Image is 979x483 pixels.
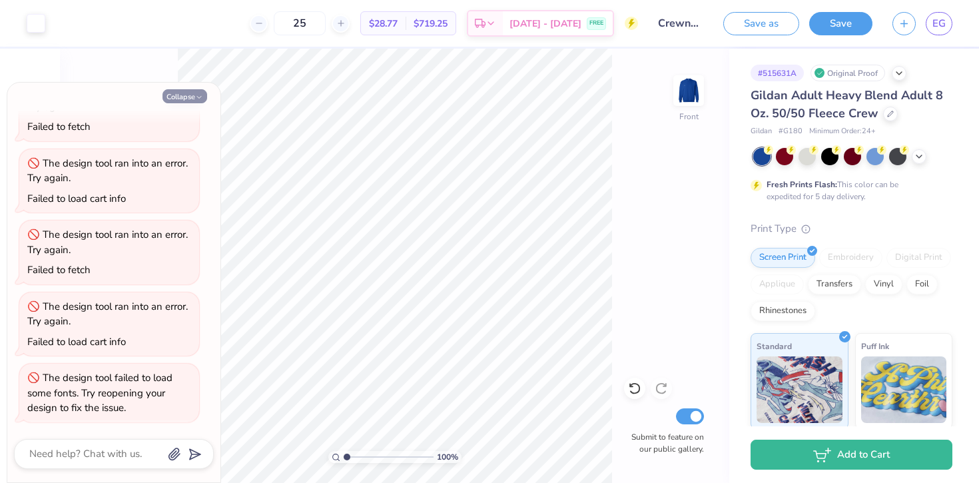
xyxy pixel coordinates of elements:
[163,89,207,103] button: Collapse
[751,301,815,321] div: Rhinestones
[369,17,398,31] span: $28.77
[751,87,943,121] span: Gildan Adult Heavy Blend Adult 8 Oz. 50/50 Fleece Crew
[751,440,952,470] button: Add to Cart
[27,335,126,348] div: Failed to load cart info
[886,248,951,268] div: Digital Print
[437,451,458,463] span: 100 %
[589,19,603,28] span: FREE
[679,111,699,123] div: Front
[751,221,952,237] div: Print Type
[808,274,861,294] div: Transfers
[751,65,804,81] div: # 515631A
[27,192,126,205] div: Failed to load cart info
[624,431,704,455] label: Submit to feature on our public gallery.
[27,120,91,133] div: Failed to fetch
[751,126,772,137] span: Gildan
[906,274,938,294] div: Foil
[932,16,946,31] span: EG
[757,356,842,423] img: Standard
[861,339,889,353] span: Puff Ink
[723,12,799,35] button: Save as
[767,179,837,190] strong: Fresh Prints Flash:
[27,263,91,276] div: Failed to fetch
[809,126,876,137] span: Minimum Order: 24 +
[675,77,702,104] img: Front
[767,179,930,203] div: This color can be expedited for 5 day delivery.
[27,85,188,113] div: The design tool ran into an error. Try again.
[274,11,326,35] input: – –
[648,10,713,37] input: Untitled Design
[27,371,172,414] div: The design tool failed to load some fonts. Try reopening your design to fix the issue.
[27,157,188,185] div: The design tool ran into an error. Try again.
[509,17,581,31] span: [DATE] - [DATE]
[27,228,188,256] div: The design tool ran into an error. Try again.
[811,65,885,81] div: Original Proof
[751,274,804,294] div: Applique
[819,248,882,268] div: Embroidery
[751,248,815,268] div: Screen Print
[27,300,188,328] div: The design tool ran into an error. Try again.
[779,126,803,137] span: # G180
[809,12,872,35] button: Save
[865,274,902,294] div: Vinyl
[926,12,952,35] a: EG
[757,339,792,353] span: Standard
[861,356,947,423] img: Puff Ink
[414,17,448,31] span: $719.25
